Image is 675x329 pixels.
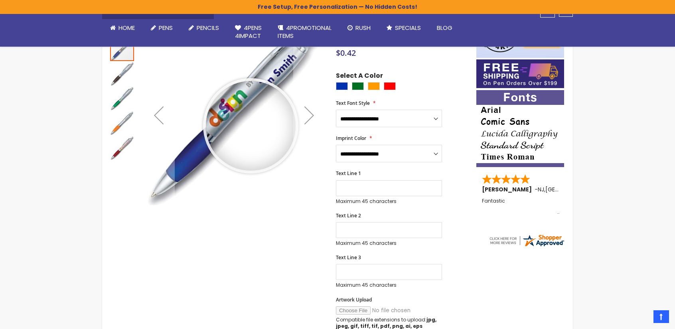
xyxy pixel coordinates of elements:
[336,47,356,58] span: $0.42
[538,185,544,193] span: NJ
[102,19,143,37] a: Home
[336,100,370,106] span: Text Font Style
[336,296,372,303] span: Artwork Upload
[110,110,135,135] div: Basset II Pen - Full Color Imprint
[336,71,383,82] span: Select A Color
[609,307,675,329] iframe: Google Customer Reviews
[143,12,175,219] div: Previous
[110,61,135,86] div: Basset II Pen - Full Color Imprint
[339,19,379,37] a: Rush
[293,12,325,219] div: Next
[488,233,565,248] img: 4pens.com widget logo
[535,185,604,193] span: - ,
[384,82,396,90] div: Red
[336,240,442,246] p: Maximum 45 characters
[336,82,348,90] div: Blue
[352,82,364,90] div: Green
[110,136,134,160] img: Basset II Pen - Full Color Imprint
[437,24,452,32] span: Blog
[278,24,332,40] span: 4PROMOTIONAL ITEMS
[110,86,135,110] div: Basset II Pen - Full Color Imprint
[476,90,564,167] img: font-personalization-examples
[355,24,371,32] span: Rush
[488,242,565,249] a: 4pens.com certificate URL
[395,24,421,32] span: Specials
[545,185,604,193] span: [GEOGRAPHIC_DATA]
[118,24,135,32] span: Home
[197,24,219,32] span: Pencils
[482,185,535,193] span: [PERSON_NAME]
[336,170,361,177] span: Text Line 1
[336,254,361,261] span: Text Line 3
[110,62,134,86] img: Basset II Pen - Full Color Imprint
[143,19,181,37] a: Pens
[159,24,173,32] span: Pens
[336,135,366,142] span: Imprint Color
[368,82,380,90] div: Orange
[336,198,442,205] p: Maximum 45 characters
[227,19,270,45] a: 4Pens4impact
[336,282,442,288] p: Maximum 45 characters
[110,135,134,160] div: Basset II Pen - Full Color Imprint
[429,19,460,37] a: Blog
[270,19,339,45] a: 4PROMOTIONALITEMS
[235,24,262,40] span: 4Pens 4impact
[336,212,361,219] span: Text Line 2
[379,19,429,37] a: Specials
[482,198,559,215] div: Fantastic
[181,19,227,37] a: Pencils
[110,111,134,135] img: Basset II Pen - Full Color Imprint
[110,87,134,110] img: Basset II Pen - Full Color Imprint
[476,59,564,88] img: Free shipping on orders over $199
